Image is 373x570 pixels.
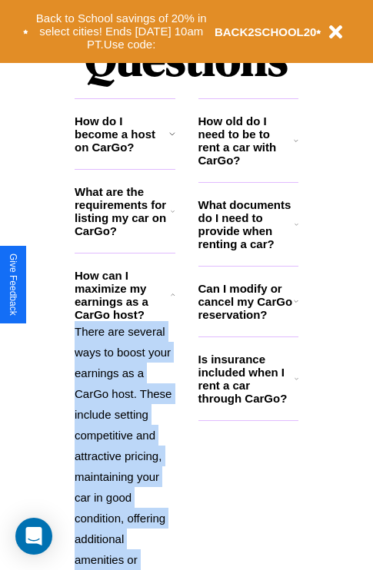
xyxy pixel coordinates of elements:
[8,254,18,316] div: Give Feedback
[75,269,171,321] h3: How can I maximize my earnings as a CarGo host?
[215,25,317,38] b: BACK2SCHOOL20
[15,518,52,555] div: Open Intercom Messenger
[198,114,295,167] h3: How old do I need to be to rent a car with CarGo?
[198,353,295,405] h3: Is insurance included when I rent a car through CarGo?
[198,282,294,321] h3: Can I modify or cancel my CarGo reservation?
[28,8,215,55] button: Back to School savings of 20% in select cities! Ends [DATE] 10am PT.Use code:
[198,198,295,250] h3: What documents do I need to provide when renting a car?
[75,185,171,237] h3: What are the requirements for listing my car on CarGo?
[75,114,169,154] h3: How do I become a host on CarGo?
